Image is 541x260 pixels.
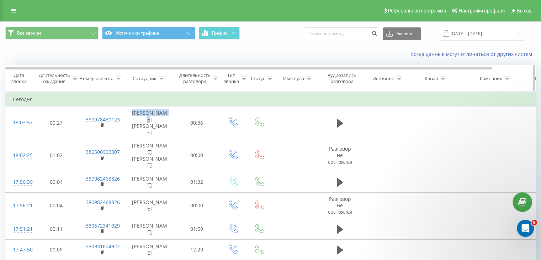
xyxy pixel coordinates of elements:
div: Канал [425,76,438,82]
div: Сотрудник [133,76,157,82]
div: Аудиозапись разговора [325,72,359,84]
div: Длительность ожидания [39,72,70,84]
td: [PERSON_NAME] [125,219,175,239]
div: 17:51:21 [13,222,27,236]
td: 00:11 [34,219,79,239]
td: 01:59 [175,219,219,239]
div: 17:56:21 [13,199,27,213]
td: 00:04 [34,193,79,219]
td: 01:02 [34,139,79,172]
div: 18:02:25 [13,149,27,162]
button: Все звонки [5,27,99,40]
div: Статус [251,76,265,82]
a: 380982468826 [86,199,120,206]
div: 18:03:57 [13,116,27,130]
button: График [199,27,240,40]
a: 380672341029 [86,222,120,229]
span: Выход [516,8,531,14]
iframe: Intercom live chat [517,220,534,237]
span: 9 [531,220,537,225]
td: [PERSON_NAME] [125,239,175,260]
span: Все звонки [17,30,41,36]
a: 380982468826 [86,175,120,182]
td: 00:36 [175,106,219,139]
div: Тип звонка [224,72,239,84]
button: Экспорт [383,27,421,40]
div: Кампания [480,76,502,82]
span: Настройки профиля [458,8,505,14]
div: Номер клиента [79,76,113,82]
a: 380978430123 [86,116,120,123]
div: Длительность разговора [179,72,211,84]
a: Когда данные могут отличаться от других систем [410,51,536,57]
td: [PERSON_NAME] [125,193,175,219]
td: 00:09 [34,239,79,260]
div: 17:47:50 [13,243,27,257]
div: Дата звонка [6,72,32,84]
span: Реферальная программа [388,8,446,14]
a: 380931604922 [86,243,120,250]
a: 380506902307 [86,149,120,155]
td: 00:00 [175,139,219,172]
div: Имя пула [283,76,304,82]
span: Разговор не состоялся [328,145,352,165]
td: 01:32 [175,172,219,192]
div: Источник [372,76,394,82]
span: Разговор не состоялся [328,196,352,215]
button: Источники трафика [102,27,195,40]
span: График [212,31,228,36]
td: [PERSON_NAME] [PERSON_NAME] [125,139,175,172]
td: [PERSON_NAME] [125,172,175,192]
input: Поиск по номеру [304,27,379,40]
td: [PERSON_NAME] [PERSON_NAME] [125,106,175,139]
div: 17:56:39 [13,175,27,189]
td: 00:27 [34,106,79,139]
td: 00:00 [175,193,219,219]
td: 12:29 [175,239,219,260]
td: 00:04 [34,172,79,192]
